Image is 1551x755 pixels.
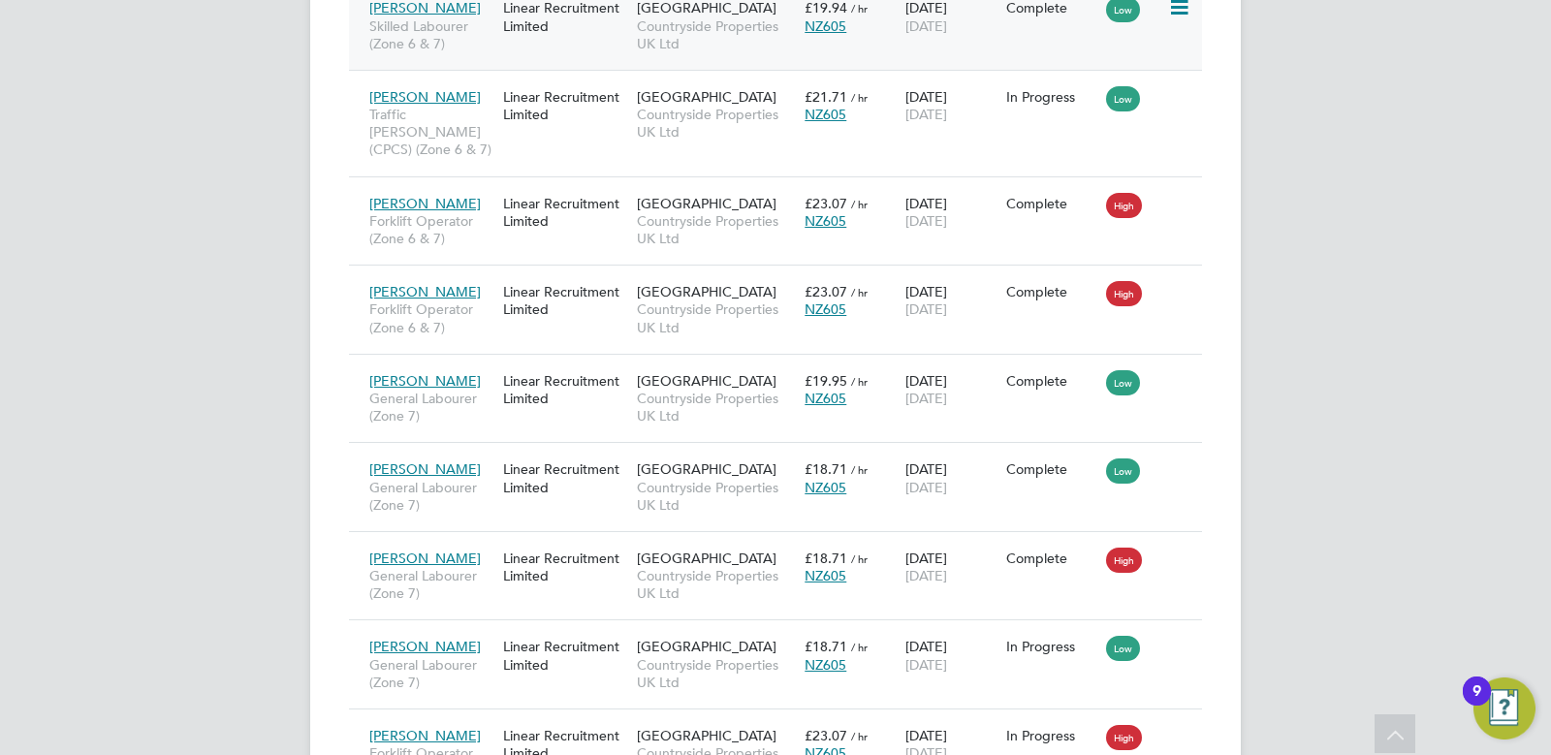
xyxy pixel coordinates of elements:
[1106,370,1140,395] span: Low
[901,273,1001,328] div: [DATE]
[1472,691,1481,716] div: 9
[364,184,1202,201] a: [PERSON_NAME]Forklift Operator (Zone 6 & 7)Linear Recruitment Limited[GEOGRAPHIC_DATA]Countryside...
[805,390,846,407] span: NZ605
[637,300,795,335] span: Countryside Properties UK Ltd
[637,88,776,106] span: [GEOGRAPHIC_DATA]
[498,540,632,594] div: Linear Recruitment Limited
[364,716,1202,733] a: [PERSON_NAME]Forklift Operator (Zone 6 & 7)Linear Recruitment Limited[GEOGRAPHIC_DATA]Countryside...
[637,460,776,478] span: [GEOGRAPHIC_DATA]
[805,195,847,212] span: £23.07
[805,372,847,390] span: £19.95
[637,372,776,390] span: [GEOGRAPHIC_DATA]
[1106,636,1140,661] span: Low
[805,638,847,655] span: £18.71
[369,727,481,744] span: [PERSON_NAME]
[369,638,481,655] span: [PERSON_NAME]
[369,88,481,106] span: [PERSON_NAME]
[905,300,947,318] span: [DATE]
[364,272,1202,289] a: [PERSON_NAME]Forklift Operator (Zone 6 & 7)Linear Recruitment Limited[GEOGRAPHIC_DATA]Countryside...
[1106,281,1142,306] span: High
[905,212,947,230] span: [DATE]
[851,551,868,566] span: / hr
[1006,195,1097,212] div: Complete
[498,273,632,328] div: Linear Recruitment Limited
[364,539,1202,555] a: [PERSON_NAME]General Labourer (Zone 7)Linear Recruitment Limited[GEOGRAPHIC_DATA]Countryside Prop...
[369,372,481,390] span: [PERSON_NAME]
[805,212,846,230] span: NZ605
[369,300,493,335] span: Forklift Operator (Zone 6 & 7)
[1106,86,1140,111] span: Low
[901,79,1001,133] div: [DATE]
[805,460,847,478] span: £18.71
[851,374,868,389] span: / hr
[1006,283,1097,300] div: Complete
[364,78,1202,94] a: [PERSON_NAME]Traffic [PERSON_NAME] (CPCS) (Zone 6 & 7)Linear Recruitment Limited[GEOGRAPHIC_DATA]...
[369,390,493,425] span: General Labourer (Zone 7)
[1106,458,1140,484] span: Low
[369,460,481,478] span: [PERSON_NAME]
[851,1,868,16] span: / hr
[637,727,776,744] span: [GEOGRAPHIC_DATA]
[805,727,847,744] span: £23.07
[905,567,947,584] span: [DATE]
[369,656,493,691] span: General Labourer (Zone 7)
[637,638,776,655] span: [GEOGRAPHIC_DATA]
[637,567,795,602] span: Countryside Properties UK Ltd
[637,106,795,141] span: Countryside Properties UK Ltd
[369,567,493,602] span: General Labourer (Zone 7)
[905,656,947,674] span: [DATE]
[805,550,847,567] span: £18.71
[369,106,493,159] span: Traffic [PERSON_NAME] (CPCS) (Zone 6 & 7)
[851,90,868,105] span: / hr
[805,88,847,106] span: £21.71
[637,390,795,425] span: Countryside Properties UK Ltd
[805,300,846,318] span: NZ605
[498,628,632,682] div: Linear Recruitment Limited
[364,450,1202,466] a: [PERSON_NAME]General Labourer (Zone 7)Linear Recruitment Limited[GEOGRAPHIC_DATA]Countryside Prop...
[905,390,947,407] span: [DATE]
[637,17,795,52] span: Countryside Properties UK Ltd
[805,17,846,35] span: NZ605
[851,462,868,477] span: / hr
[851,197,868,211] span: / hr
[805,283,847,300] span: £23.07
[1106,548,1142,573] span: High
[905,17,947,35] span: [DATE]
[637,479,795,514] span: Countryside Properties UK Ltd
[905,106,947,123] span: [DATE]
[1006,372,1097,390] div: Complete
[498,451,632,505] div: Linear Recruitment Limited
[637,212,795,247] span: Countryside Properties UK Ltd
[369,195,481,212] span: [PERSON_NAME]
[1006,638,1097,655] div: In Progress
[901,451,1001,505] div: [DATE]
[637,195,776,212] span: [GEOGRAPHIC_DATA]
[369,283,481,300] span: [PERSON_NAME]
[901,628,1001,682] div: [DATE]
[901,185,1001,239] div: [DATE]
[369,479,493,514] span: General Labourer (Zone 7)
[498,79,632,133] div: Linear Recruitment Limited
[364,362,1202,378] a: [PERSON_NAME]General Labourer (Zone 7)Linear Recruitment Limited[GEOGRAPHIC_DATA]Countryside Prop...
[498,362,632,417] div: Linear Recruitment Limited
[637,283,776,300] span: [GEOGRAPHIC_DATA]
[369,550,481,567] span: [PERSON_NAME]
[498,185,632,239] div: Linear Recruitment Limited
[364,627,1202,644] a: [PERSON_NAME]General Labourer (Zone 7)Linear Recruitment Limited[GEOGRAPHIC_DATA]Countryside Prop...
[805,106,846,123] span: NZ605
[369,212,493,247] span: Forklift Operator (Zone 6 & 7)
[1006,88,1097,106] div: In Progress
[637,550,776,567] span: [GEOGRAPHIC_DATA]
[905,479,947,496] span: [DATE]
[851,729,868,743] span: / hr
[851,640,868,654] span: / hr
[1106,725,1142,750] span: High
[851,285,868,299] span: / hr
[805,656,846,674] span: NZ605
[901,362,1001,417] div: [DATE]
[901,540,1001,594] div: [DATE]
[1006,460,1097,478] div: Complete
[1006,550,1097,567] div: Complete
[1006,727,1097,744] div: In Progress
[805,567,846,584] span: NZ605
